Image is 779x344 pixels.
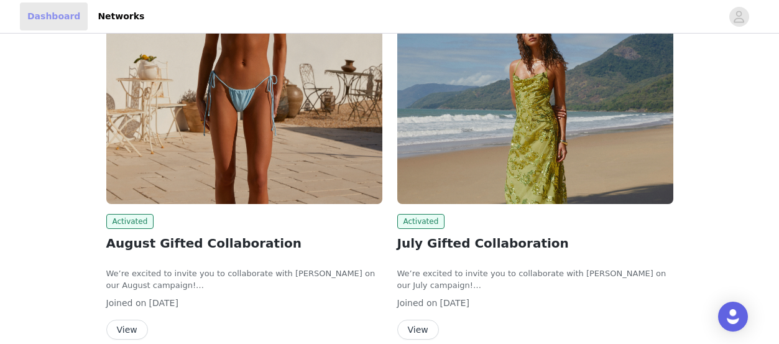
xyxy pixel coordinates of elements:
[397,320,439,340] button: View
[106,234,382,253] h2: August Gifted Collaboration
[106,298,147,308] span: Joined on
[397,298,438,308] span: Joined on
[718,302,748,332] div: Open Intercom Messenger
[106,325,148,335] a: View
[90,2,152,30] a: Networks
[440,298,469,308] span: [DATE]
[397,214,445,229] span: Activated
[20,2,88,30] a: Dashboard
[106,214,154,229] span: Activated
[106,267,382,292] p: We’re excited to invite you to collaborate with [PERSON_NAME] on our August campaign!
[397,267,673,292] p: We’re excited to invite you to collaborate with [PERSON_NAME] on our July campaign!
[149,298,178,308] span: [DATE]
[397,234,673,253] h2: July Gifted Collaboration
[733,7,745,27] div: avatar
[106,320,148,340] button: View
[397,325,439,335] a: View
